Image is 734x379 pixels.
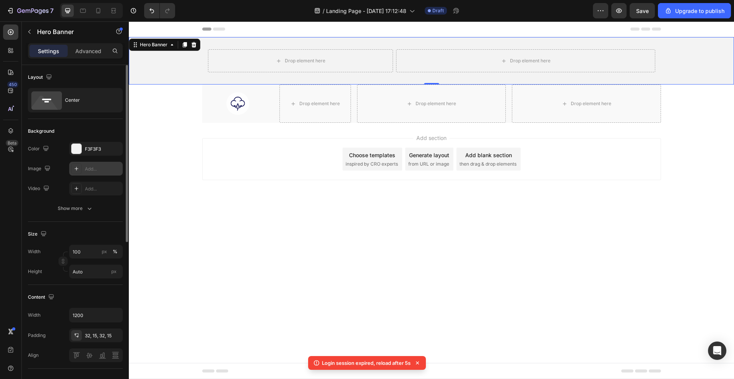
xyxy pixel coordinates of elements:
[28,229,48,239] div: Size
[28,202,123,215] button: Show more
[69,245,123,259] input: px%
[171,79,211,85] div: Drop element here
[28,248,41,255] label: Width
[28,352,39,359] div: Align
[326,7,406,15] span: Landing Page - [DATE] 17:12:48
[442,79,482,85] div: Drop element here
[28,184,51,194] div: Video
[156,36,196,42] div: Drop element here
[664,7,724,15] div: Upgrade to publish
[70,308,122,322] input: Auto
[75,47,101,55] p: Advanced
[432,7,444,14] span: Draft
[85,185,121,192] div: Add...
[28,144,50,154] div: Color
[708,342,726,360] div: Open Intercom Messenger
[28,332,45,339] div: Padding
[279,139,320,146] span: from URL or image
[287,79,327,85] div: Drop element here
[28,312,41,319] div: Width
[102,248,107,255] div: px
[336,130,383,138] div: Add blank section
[69,265,123,278] input: px
[85,146,121,153] div: F3F3F3
[28,268,42,275] label: Height
[113,248,117,255] div: %
[58,205,93,212] div: Show more
[100,247,109,256] button: %
[144,3,175,18] div: Undo/Redo
[28,292,56,303] div: Content
[37,27,102,36] p: Hero Banner
[220,130,266,138] div: Choose templates
[3,3,57,18] button: 7
[50,6,54,15] p: 7
[217,139,269,146] span: inspired by CRO experts
[85,332,121,339] div: 32, 15, 32, 15
[65,91,112,109] div: Center
[129,21,734,379] iframe: Design area
[85,166,121,172] div: Add...
[331,139,388,146] span: then drag & drop elements
[10,20,40,27] div: Hero Banner
[323,7,325,15] span: /
[90,63,128,101] img: gempages_579919329915568661-2df8f39d-2daf-4c40-a159-fb929543a175.png
[630,3,655,18] button: Save
[658,3,731,18] button: Upgrade to publish
[38,47,59,55] p: Settings
[381,36,422,42] div: Drop element here
[284,112,321,120] span: Add section
[110,247,120,256] button: px
[28,164,52,174] div: Image
[280,130,320,138] div: Generate layout
[28,72,54,83] div: Layout
[28,128,54,135] div: Background
[6,140,18,146] div: Beta
[111,268,117,274] span: px
[7,81,18,88] div: 450
[636,8,649,14] span: Save
[322,359,411,367] p: Login session expired, reload after 5s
